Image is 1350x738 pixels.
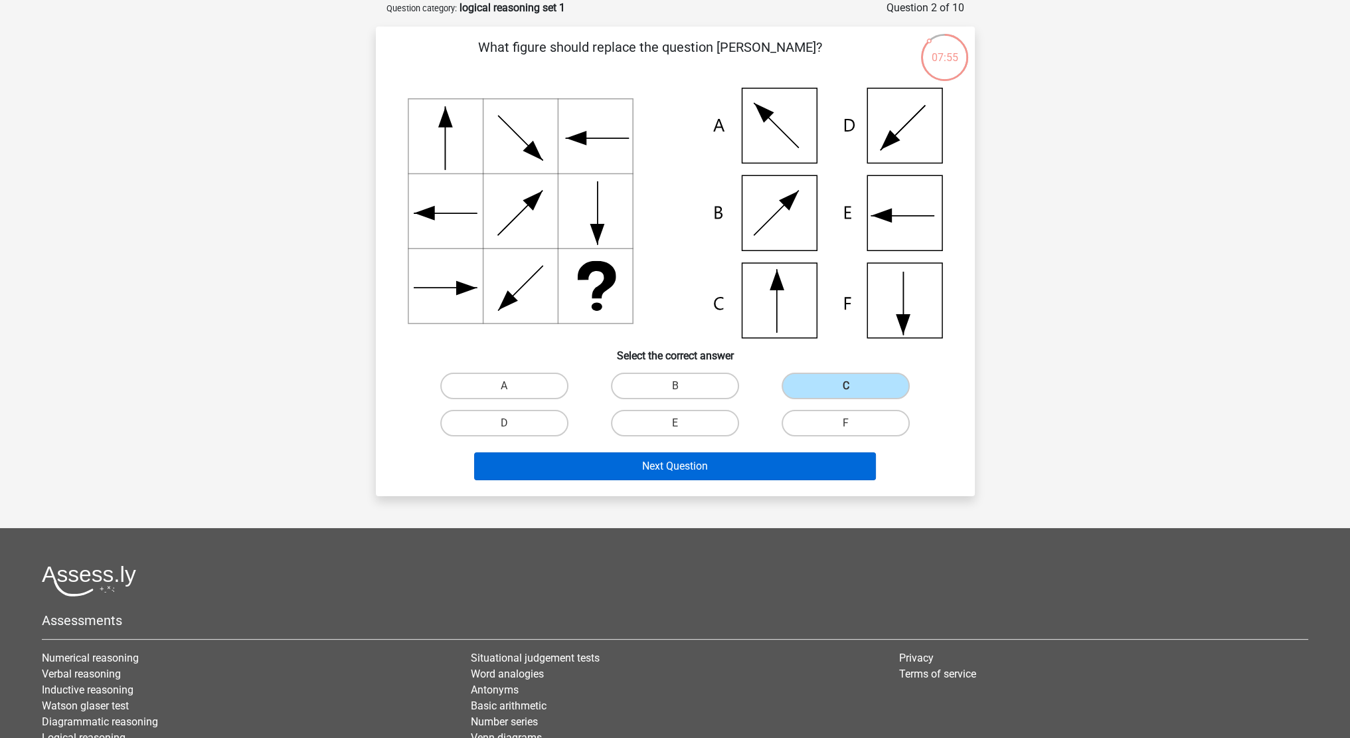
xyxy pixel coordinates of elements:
[42,684,133,696] a: Inductive reasoning
[471,715,538,728] a: Number series
[471,652,600,664] a: Situational judgement tests
[920,33,970,66] div: 07:55
[440,410,568,436] label: D
[440,373,568,399] label: A
[42,715,158,728] a: Diagrammatic reasoning
[782,373,910,399] label: C
[471,699,547,712] a: Basic arithmetic
[782,410,910,436] label: F
[611,410,739,436] label: E
[397,339,954,362] h6: Select the correct answer
[397,37,904,77] p: What figure should replace the question [PERSON_NAME]?
[42,668,121,680] a: Verbal reasoning
[471,668,544,680] a: Word analogies
[42,612,1308,628] h5: Assessments
[42,565,136,597] img: Assessly logo
[899,652,934,664] a: Privacy
[460,1,565,14] strong: logical reasoning set 1
[42,652,139,664] a: Numerical reasoning
[899,668,976,680] a: Terms of service
[471,684,519,696] a: Antonyms
[386,3,457,13] small: Question category:
[474,452,876,480] button: Next Question
[611,373,739,399] label: B
[42,699,129,712] a: Watson glaser test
